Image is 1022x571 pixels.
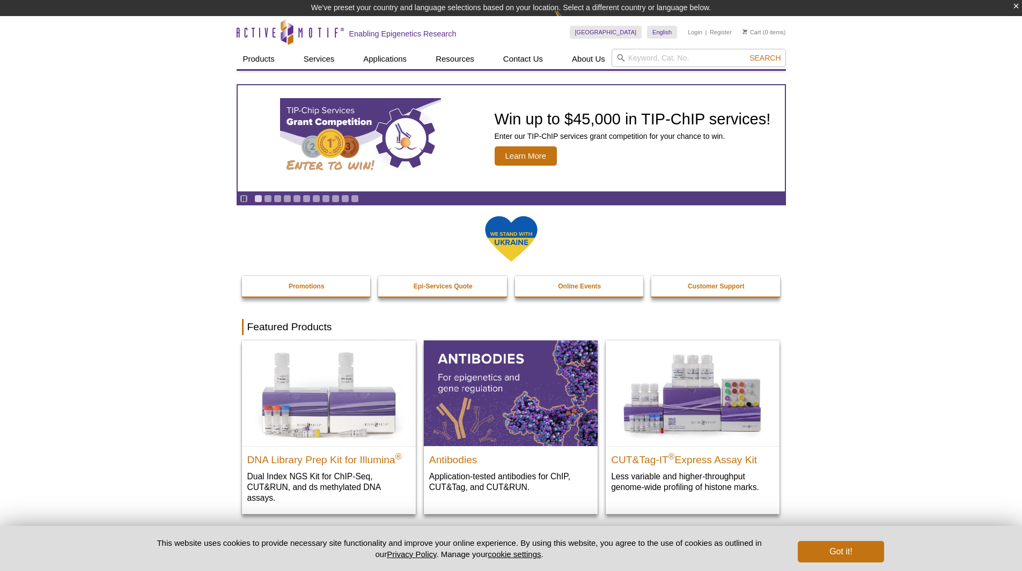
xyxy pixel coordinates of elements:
li: | [705,26,707,39]
a: Go to slide 3 [274,195,282,203]
a: Go to slide 8 [322,195,330,203]
button: cookie settings [488,550,541,559]
a: All Antibodies Antibodies Application-tested antibodies for ChIP, CUT&Tag, and CUT&RUN. [424,340,598,503]
a: Toggle autoplay [240,195,248,203]
p: Dual Index NGS Kit for ChIP-Seq, CUT&RUN, and ds methylated DNA assays. [247,471,410,503]
a: TIP-ChIP Services Grant Competition Win up to $45,000 in TIP-ChIP services! Enter our TIP-ChIP se... [238,85,785,191]
a: Applications [357,49,413,69]
a: Promotions [242,276,372,296]
img: Change Here [554,8,583,33]
h2: Win up to $45,000 in TIP-ChIP services! [495,111,771,127]
p: Less variable and higher-throughput genome-wide profiling of histone marks​. [611,471,774,493]
strong: Online Events [558,283,601,290]
a: Resources [429,49,481,69]
button: Got it! [798,541,884,562]
a: About Us [565,49,612,69]
a: English [647,26,677,39]
strong: Customer Support [688,283,744,290]
h2: CUT&Tag-IT Express Assay Kit [611,449,774,465]
img: CUT&Tag-IT® Express Assay Kit [606,340,780,446]
strong: Promotions [289,283,325,290]
article: TIP-ChIP Services Grant Competition [238,85,785,191]
a: Go to slide 7 [312,195,320,203]
p: Enter our TIP-ChIP services grant competition for your chance to win. [495,131,771,141]
a: Customer Support [651,276,781,296]
a: Go to slide 5 [293,195,301,203]
img: TIP-ChIP Services Grant Competition [280,98,441,179]
strong: Epi-Services Quote [414,283,473,290]
a: DNA Library Prep Kit for Illumina DNA Library Prep Kit for Illumina® Dual Index NGS Kit for ChIP-... [242,340,416,514]
a: Go to slide 2 [264,195,272,203]
h2: Featured Products [242,319,781,335]
span: Search [749,54,781,62]
a: Cart [742,28,761,36]
a: Epi-Services Quote [378,276,508,296]
button: Search [746,53,784,63]
h2: Enabling Epigenetics Research [349,29,457,39]
h2: Antibodies [429,449,592,465]
img: All Antibodies [424,340,598,446]
a: [GEOGRAPHIC_DATA] [570,26,642,39]
a: Privacy Policy [387,550,436,559]
img: We Stand With Ukraine [484,215,538,263]
sup: ® [395,451,402,461]
p: Application-tested antibodies for ChIP, CUT&Tag, and CUT&RUN. [429,471,592,493]
a: Go to slide 6 [303,195,311,203]
sup: ® [668,451,675,461]
p: This website uses cookies to provide necessary site functionality and improve your online experie... [138,537,781,560]
a: Services [297,49,341,69]
a: Login [688,28,702,36]
a: Go to slide 9 [332,195,340,203]
a: Online Events [515,276,645,296]
a: Go to slide 1 [254,195,262,203]
a: CUT&Tag-IT® Express Assay Kit CUT&Tag-IT®Express Assay Kit Less variable and higher-throughput ge... [606,340,780,503]
h2: DNA Library Prep Kit for Illumina [247,449,410,465]
a: Go to slide 4 [283,195,291,203]
a: Go to slide 10 [341,195,349,203]
a: Products [237,49,281,69]
li: (0 items) [742,26,786,39]
span: Learn More [495,146,557,166]
img: Your Cart [742,29,747,34]
a: Go to slide 11 [351,195,359,203]
a: Register [710,28,732,36]
a: Contact Us [497,49,549,69]
img: DNA Library Prep Kit for Illumina [242,340,416,446]
input: Keyword, Cat. No. [612,49,786,67]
